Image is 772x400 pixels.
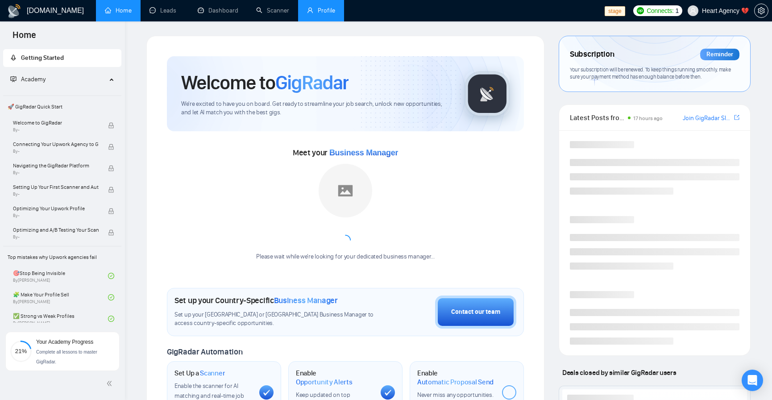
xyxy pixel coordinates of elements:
span: check-circle [108,294,114,300]
a: 🧩 Make Your Profile SellBy[PERSON_NAME] [13,287,108,307]
h1: Set Up a [174,369,225,378]
div: Open Intercom Messenger [742,370,763,391]
span: Home [5,29,43,47]
span: Your Academy Progress [36,339,93,345]
span: Top mistakes why Upwork agencies fail [4,248,120,266]
span: fund-projection-screen [10,76,17,82]
span: Latest Posts from the GigRadar Community [570,112,625,123]
span: Meet your [293,148,398,158]
span: 21% [10,348,32,354]
span: lock [108,208,114,214]
span: Business Manager [329,148,398,157]
span: Scanner [200,369,225,378]
a: dashboardDashboard [198,7,238,14]
img: placeholder.png [319,164,372,217]
span: Complete all lessons to master GigRadar. [36,350,97,364]
span: check-circle [108,316,114,322]
div: Reminder [700,49,739,60]
span: Getting Started [21,54,64,62]
span: Welcome to GigRadar [13,118,99,127]
span: Deals closed by similar GigRadar users [559,365,680,380]
span: GigRadar [275,71,349,95]
a: userProfile [307,7,335,14]
span: By - [13,149,99,154]
span: lock [108,229,114,236]
span: Academy [10,75,46,83]
span: Set up your [GEOGRAPHIC_DATA] or [GEOGRAPHIC_DATA] Business Manager to access country-specific op... [174,311,380,328]
li: Getting Started [3,49,121,67]
span: Connects: [647,6,673,16]
h1: Welcome to [181,71,349,95]
button: setting [754,4,768,18]
span: We're excited to have you on board. Get ready to streamline your job search, unlock new opportuni... [181,100,451,117]
span: export [734,114,739,121]
h1: Set up your Country-Specific [174,296,338,305]
span: GigRadar Automation [167,347,242,357]
span: Connecting Your Upwork Agency to GigRadar [13,140,99,149]
span: Navigating the GigRadar Platform [13,161,99,170]
a: ✅ Strong vs Weak ProfilesBy[PERSON_NAME] [13,309,108,329]
span: rocket [10,54,17,61]
a: Join GigRadar Slack Community [683,113,732,123]
div: Contact our team [451,307,500,317]
span: Business Manager [274,296,338,305]
span: Automatic Proposal Send [417,378,494,387]
a: messageLeads [149,7,180,14]
span: Your subscription will be renewed. To keep things running smoothly, make sure your payment method... [570,66,730,80]
span: user [690,8,696,14]
span: lock [108,144,114,150]
span: Optimizing Your Upwork Profile [13,204,99,213]
span: 17 hours ago [633,115,663,121]
span: 🚀 GigRadar Quick Start [4,98,120,116]
span: Optimizing and A/B Testing Your Scanner for Better Results [13,225,99,234]
img: upwork-logo.png [637,7,644,14]
span: loading [340,235,351,246]
span: Opportunity Alerts [296,378,353,387]
span: By - [13,192,99,197]
a: 🎯Stop Being InvisibleBy[PERSON_NAME] [13,266,108,286]
span: Subscription [570,47,614,62]
span: By - [13,234,99,240]
span: Setting Up Your First Scanner and Auto-Bidder [13,183,99,192]
span: By - [13,213,99,218]
a: export [734,113,739,122]
h1: Enable [296,369,374,386]
span: lock [108,122,114,129]
span: By - [13,170,99,175]
button: Contact our team [435,296,516,329]
span: Never miss any opportunities. [417,391,493,399]
div: Please wait while we're looking for your dedicated business manager... [251,253,440,261]
img: logo [7,4,21,18]
span: lock [108,187,114,193]
img: gigradar-logo.png [465,71,510,116]
span: By - [13,127,99,133]
h1: Enable [417,369,495,386]
span: 1 [676,6,679,16]
a: searchScanner [256,7,289,14]
a: homeHome [105,7,132,14]
span: Academy [21,75,46,83]
span: setting [755,7,768,14]
span: check-circle [108,273,114,279]
a: setting [754,7,768,14]
span: stage [605,6,625,16]
span: double-left [106,379,115,388]
span: lock [108,165,114,171]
